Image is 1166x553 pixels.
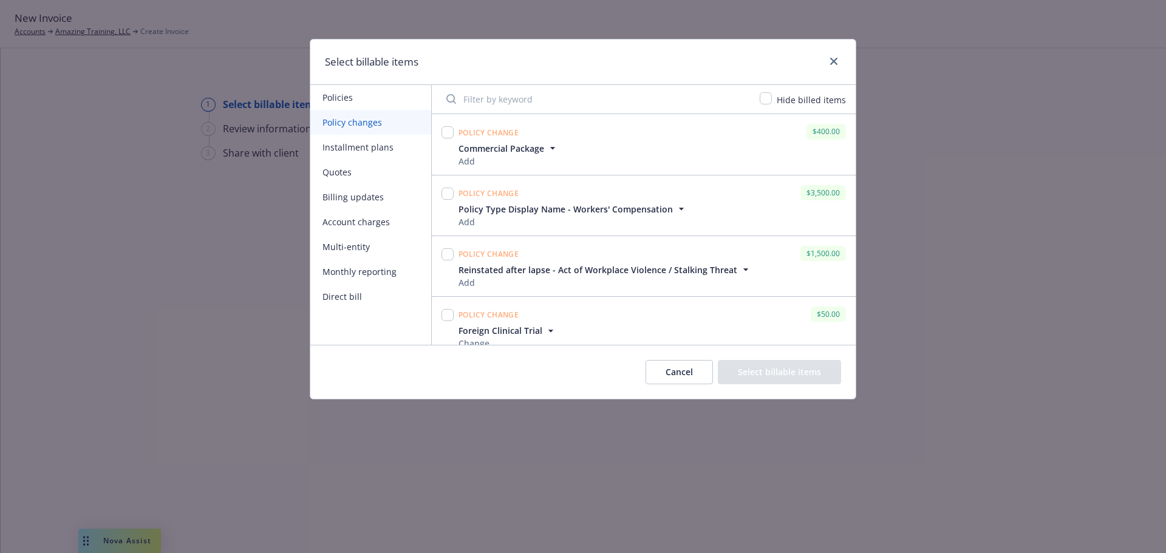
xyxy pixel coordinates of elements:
div: $3,500.00 [800,185,846,200]
div: Add [459,215,687,228]
div: Change [459,337,557,350]
button: Foreign Clinical Trial [459,324,557,337]
button: Multi-entity [310,234,431,259]
div: $50.00 [811,307,846,322]
div: $400.00 [806,124,846,139]
span: Commercial Package [459,142,544,155]
span: Policy change [459,310,519,320]
h1: Select billable items [325,54,418,70]
div: Add [459,276,752,289]
button: Monthly reporting [310,259,431,284]
button: Installment plans [310,135,431,160]
button: Reinstated after lapse - Act of Workplace Violence / Stalking Threat [459,263,752,276]
span: Policy change [459,188,519,198]
button: Quotes [310,160,431,185]
button: Direct bill [310,284,431,309]
input: Filter by keyword [439,87,752,111]
span: Policy change [459,249,519,259]
div: $1,500.00 [800,246,846,261]
span: Policy change [459,127,519,138]
div: Add [459,155,559,168]
button: Commercial Package [459,142,559,155]
button: Billing updates [310,185,431,209]
a: close [827,54,841,69]
button: Account charges [310,209,431,234]
span: Hide billed items [777,94,846,106]
button: Policy Type Display Name - Workers' Compensation [459,203,687,215]
button: Policy changes [310,110,431,135]
span: Reinstated after lapse - Act of Workplace Violence / Stalking Threat [459,263,737,276]
button: Policies [310,85,431,110]
button: Cancel [646,360,713,384]
span: Policy Type Display Name - Workers' Compensation [459,203,673,215]
span: Foreign Clinical Trial [459,324,542,337]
